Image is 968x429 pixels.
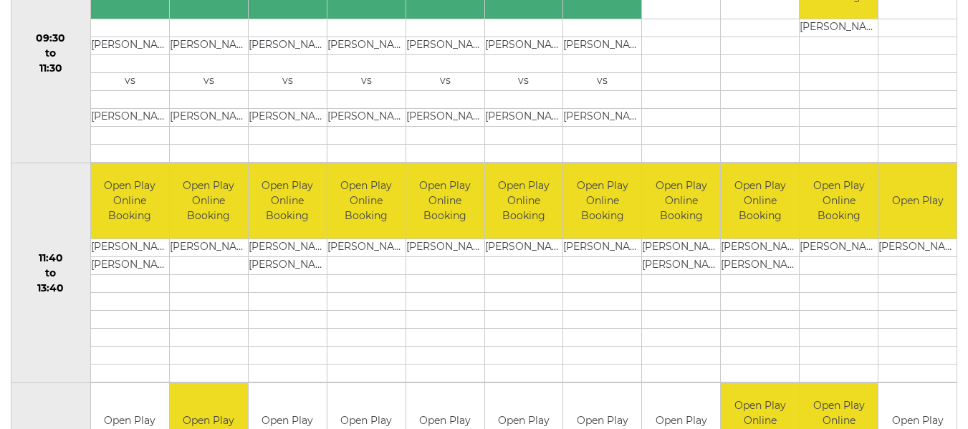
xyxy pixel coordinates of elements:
[249,73,327,91] td: vs
[249,238,327,256] td: [PERSON_NAME]
[721,238,799,256] td: [PERSON_NAME]
[406,109,484,127] td: [PERSON_NAME]
[878,163,957,238] td: Open Play
[642,256,720,274] td: [PERSON_NAME]
[11,163,91,383] td: 11:40 to 13:40
[800,238,878,256] td: [PERSON_NAME]
[91,109,169,127] td: [PERSON_NAME]
[327,238,406,256] td: [PERSON_NAME]
[91,163,169,238] td: Open Play Online Booking
[485,109,563,127] td: [PERSON_NAME]
[800,19,878,37] td: [PERSON_NAME]
[406,37,484,55] td: [PERSON_NAME]
[485,73,563,91] td: vs
[800,163,878,238] td: Open Play Online Booking
[170,37,248,55] td: [PERSON_NAME]
[170,109,248,127] td: [PERSON_NAME]
[563,109,641,127] td: [PERSON_NAME]
[878,238,957,256] td: [PERSON_NAME]
[170,73,248,91] td: vs
[91,73,169,91] td: vs
[485,238,563,256] td: [PERSON_NAME]
[170,238,248,256] td: [PERSON_NAME]
[642,238,720,256] td: [PERSON_NAME]
[249,256,327,274] td: [PERSON_NAME]
[91,256,169,274] td: [PERSON_NAME]
[91,37,169,55] td: [PERSON_NAME]
[327,109,406,127] td: [PERSON_NAME]
[91,238,169,256] td: [PERSON_NAME]
[563,163,641,238] td: Open Play Online Booking
[485,163,563,238] td: Open Play Online Booking
[249,163,327,238] td: Open Play Online Booking
[485,37,563,55] td: [PERSON_NAME]
[327,37,406,55] td: [PERSON_NAME]
[721,256,799,274] td: [PERSON_NAME]
[170,163,248,238] td: Open Play Online Booking
[406,73,484,91] td: vs
[563,73,641,91] td: vs
[327,73,406,91] td: vs
[642,163,720,238] td: Open Play Online Booking
[406,163,484,238] td: Open Play Online Booking
[406,238,484,256] td: [PERSON_NAME]
[249,109,327,127] td: [PERSON_NAME]
[563,37,641,55] td: [PERSON_NAME]
[327,163,406,238] td: Open Play Online Booking
[563,238,641,256] td: [PERSON_NAME]
[721,163,799,238] td: Open Play Online Booking
[249,37,327,55] td: [PERSON_NAME]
